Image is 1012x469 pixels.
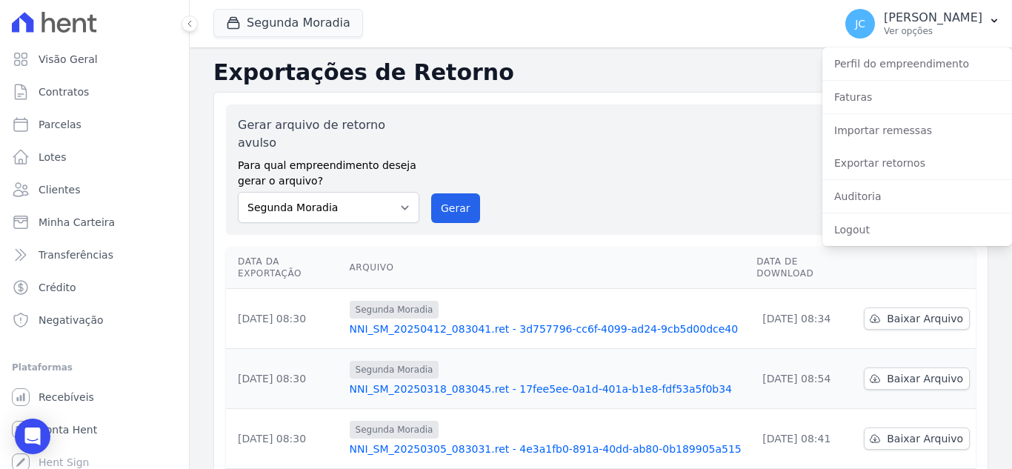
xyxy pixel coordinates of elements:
[6,142,183,172] a: Lotes
[213,59,988,86] h2: Exportações de Retorno
[39,280,76,295] span: Crédito
[39,390,94,405] span: Recebíveis
[350,361,439,379] span: Segunda Moradia
[822,150,1012,176] a: Exportar retornos
[750,289,858,349] td: [DATE] 08:34
[750,247,858,289] th: Data de Download
[887,311,963,326] span: Baixar Arquivo
[39,247,113,262] span: Transferências
[887,371,963,386] span: Baixar Arquivo
[238,152,419,189] label: Para qual empreendimento deseja gerar o arquivo?
[822,84,1012,110] a: Faturas
[884,10,982,25] p: [PERSON_NAME]
[226,247,344,289] th: Data da Exportação
[855,19,865,29] span: JC
[350,322,745,336] a: NNI_SM_20250412_083041.ret - 3d757796-cc6f-4099-ad24-9cb5d00dce40
[226,409,344,469] td: [DATE] 08:30
[884,25,982,37] p: Ver opções
[431,193,480,223] button: Gerar
[6,415,183,445] a: Conta Hent
[39,150,67,164] span: Lotes
[12,359,177,376] div: Plataformas
[39,182,80,197] span: Clientes
[350,301,439,319] span: Segunda Moradia
[822,117,1012,144] a: Importar remessas
[6,77,183,107] a: Contratos
[39,52,98,67] span: Visão Geral
[6,382,183,412] a: Recebíveis
[226,289,344,349] td: [DATE] 08:30
[864,428,970,450] a: Baixar Arquivo
[6,273,183,302] a: Crédito
[6,175,183,204] a: Clientes
[6,44,183,74] a: Visão Geral
[350,442,745,456] a: NNI_SM_20250305_083031.ret - 4e3a1fb0-891a-40dd-ab80-0b189905a515
[6,305,183,335] a: Negativação
[822,50,1012,77] a: Perfil do empreendimento
[39,313,104,327] span: Negativação
[864,367,970,390] a: Baixar Arquivo
[15,419,50,454] div: Open Intercom Messenger
[822,183,1012,210] a: Auditoria
[39,84,89,99] span: Contratos
[344,247,751,289] th: Arquivo
[750,409,858,469] td: [DATE] 08:41
[750,349,858,409] td: [DATE] 08:54
[238,116,419,152] label: Gerar arquivo de retorno avulso
[6,207,183,237] a: Minha Carteira
[6,110,183,139] a: Parcelas
[39,117,81,132] span: Parcelas
[6,240,183,270] a: Transferências
[833,3,1012,44] button: JC [PERSON_NAME] Ver opções
[213,9,363,37] button: Segunda Moradia
[39,215,115,230] span: Minha Carteira
[39,422,97,437] span: Conta Hent
[226,349,344,409] td: [DATE] 08:30
[864,307,970,330] a: Baixar Arquivo
[887,431,963,446] span: Baixar Arquivo
[350,421,439,439] span: Segunda Moradia
[822,216,1012,243] a: Logout
[350,382,745,396] a: NNI_SM_20250318_083045.ret - 17fee5ee-0a1d-401a-b1e8-fdf53a5f0b34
